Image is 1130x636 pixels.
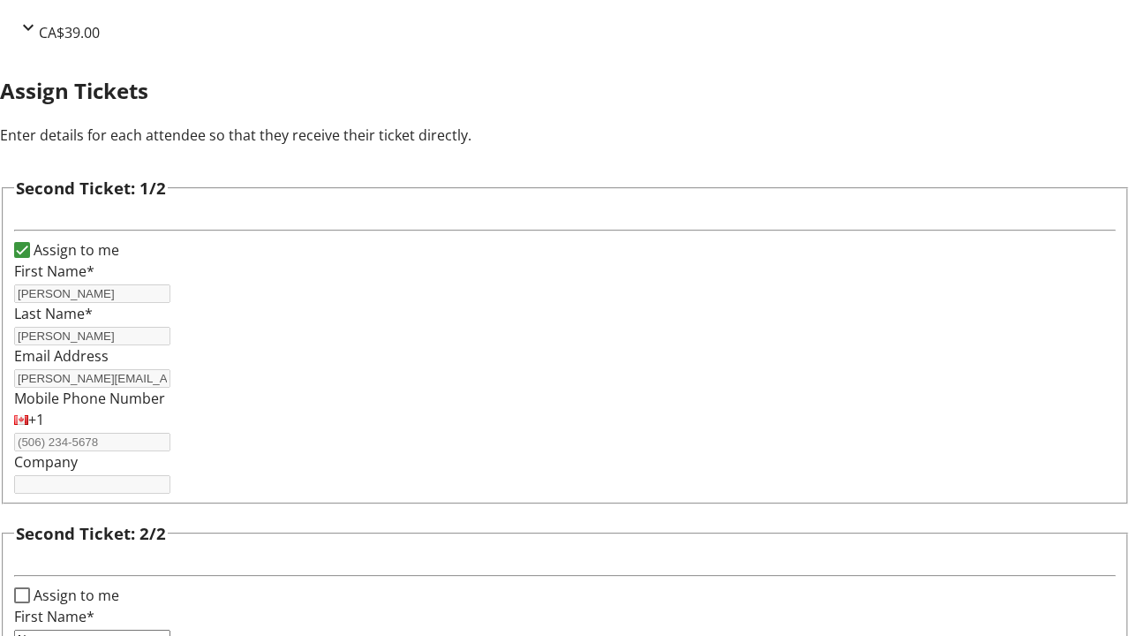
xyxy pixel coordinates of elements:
[14,346,109,366] label: Email Address
[16,176,166,201] h3: Second Ticket: 1/2
[30,585,119,606] label: Assign to me
[30,239,119,261] label: Assign to me
[14,452,78,472] label: Company
[14,389,165,408] label: Mobile Phone Number
[14,607,94,626] label: First Name*
[16,521,166,546] h3: Second Ticket: 2/2
[14,433,170,451] input: (506) 234-5678
[14,304,93,323] label: Last Name*
[39,23,100,42] span: CA$39.00
[14,261,94,281] label: First Name*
